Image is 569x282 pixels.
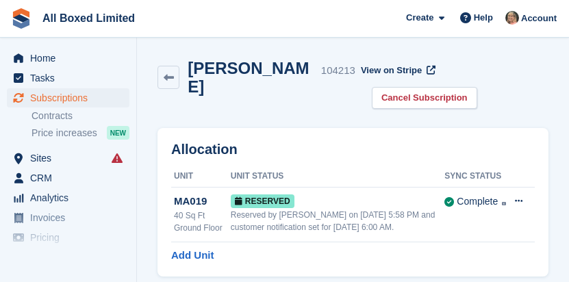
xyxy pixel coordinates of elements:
[474,11,493,25] span: Help
[7,228,129,247] a: menu
[7,88,129,107] a: menu
[502,202,506,206] img: icon-info-grey-7440780725fd019a000dd9b08b2336e03edf1995a4989e88bcd33f0948082b44.svg
[505,11,519,25] img: Sandie Mills
[37,7,140,29] a: All Boxed Limited
[30,168,112,188] span: CRM
[321,63,355,79] div: 104213
[7,188,129,207] a: menu
[457,194,498,209] div: Complete
[31,110,129,123] a: Contracts
[7,149,129,168] a: menu
[231,209,445,233] div: Reserved by [PERSON_NAME] on [DATE] 5:58 PM and customer notification set for [DATE] 6:00 AM.
[31,127,97,140] span: Price increases
[521,12,557,25] span: Account
[171,166,231,188] th: Unit
[7,49,129,68] a: menu
[231,166,445,188] th: Unit Status
[188,59,316,96] h2: [PERSON_NAME]
[107,126,129,140] div: NEW
[30,68,112,88] span: Tasks
[7,168,129,188] a: menu
[231,194,294,208] span: Reserved
[7,248,129,267] a: menu
[30,248,112,267] span: Coupons
[174,194,231,209] div: MA019
[30,88,112,107] span: Subscriptions
[30,49,112,68] span: Home
[7,208,129,227] a: menu
[112,153,123,164] i: Smart entry sync failures have occurred
[30,208,112,227] span: Invoices
[361,64,422,77] span: View on Stripe
[31,125,129,140] a: Price increases NEW
[11,8,31,29] img: stora-icon-8386f47178a22dfd0bd8f6a31ec36ba5ce8667c1dd55bd0f319d3a0aa187defe.svg
[372,87,477,110] a: Cancel Subscription
[30,228,112,247] span: Pricing
[174,209,231,234] div: 40 Sq Ft Ground Floor
[30,188,112,207] span: Analytics
[30,149,112,168] span: Sites
[406,11,433,25] span: Create
[171,248,214,264] a: Add Unit
[355,59,438,81] a: View on Stripe
[444,166,506,188] th: Sync Status
[7,68,129,88] a: menu
[171,142,535,157] h2: Allocation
